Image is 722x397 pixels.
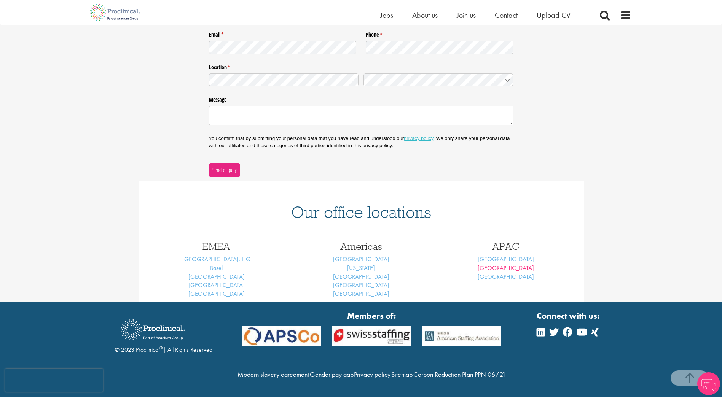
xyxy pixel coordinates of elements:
[366,29,513,38] label: Phone
[150,241,283,251] h3: EMEA
[295,241,428,251] h3: Americas
[209,61,513,71] legend: Location
[478,264,534,272] a: [GEOGRAPHIC_DATA]
[697,372,720,395] img: Chatbot
[413,370,506,379] a: Carbon Reduction Plan PPN 06/21
[159,345,163,351] sup: ®
[188,281,245,289] a: [GEOGRAPHIC_DATA]
[363,73,513,87] input: Country
[115,314,191,346] img: Proclinical Recruitment
[210,264,223,272] a: Basel
[478,273,534,281] a: [GEOGRAPHIC_DATA]
[417,326,507,347] img: APSCo
[537,310,601,322] strong: Connect with us:
[188,290,245,298] a: [GEOGRAPHIC_DATA]
[333,255,389,263] a: [GEOGRAPHIC_DATA]
[380,10,393,20] a: Jobs
[457,10,476,20] a: Join us
[237,370,309,379] a: Modern slavery agreement
[209,73,359,87] input: State / Province / Region
[439,241,572,251] h3: APAC
[237,326,327,347] img: APSCo
[391,370,413,379] a: Sitemap
[333,281,389,289] a: [GEOGRAPHIC_DATA]
[478,255,534,263] a: [GEOGRAPHIC_DATA]
[209,29,357,38] label: Email
[5,369,103,392] iframe: reCAPTCHA
[333,290,389,298] a: [GEOGRAPHIC_DATA]
[182,255,251,263] a: [GEOGRAPHIC_DATA], HQ
[150,204,572,221] h1: Our office locations
[327,326,417,347] img: APSCo
[412,10,438,20] a: About us
[333,273,389,281] a: [GEOGRAPHIC_DATA]
[209,135,513,149] p: You confirm that by submitting your personal data that you have read and understood our . We only...
[188,273,245,281] a: [GEOGRAPHIC_DATA]
[209,163,240,177] button: Send enquiry
[354,370,390,379] a: Privacy policy
[242,310,501,322] strong: Members of:
[404,135,433,141] a: privacy policy
[347,264,375,272] a: [US_STATE]
[209,94,513,103] label: Message
[212,166,237,174] span: Send enquiry
[495,10,518,20] a: Contact
[537,10,571,20] a: Upload CV
[115,314,212,354] div: © 2023 Proclinical | All Rights Reserved
[310,370,354,379] a: Gender pay gap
